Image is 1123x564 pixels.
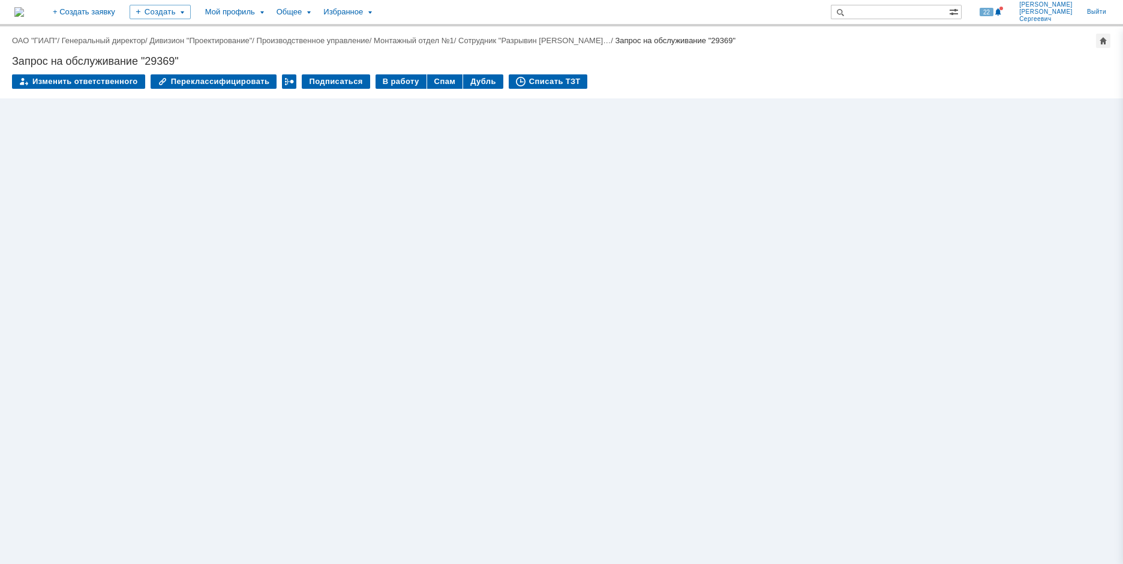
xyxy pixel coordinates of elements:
[615,36,735,45] div: Запрос на обслуживание "29369"
[149,36,256,45] div: /
[374,36,454,45] a: Монтажный отдел №1
[1019,8,1073,16] span: [PERSON_NAME]
[12,55,1111,67] div: Запрос на обслуживание "29369"
[949,5,961,17] span: Расширенный поиск
[282,74,296,89] div: Работа с массовостью
[62,36,145,45] a: Генеральный директор
[1019,16,1073,23] span: Сергеевич
[12,36,57,45] a: ОАО "ГИАП"
[62,36,150,45] div: /
[130,5,191,19] div: Создать
[257,36,370,45] a: Производственное управление
[1096,34,1110,48] div: Сделать домашней страницей
[14,7,24,17] a: Перейти на домашнюю страницу
[149,36,252,45] a: Дивизион "Проектирование"
[458,36,611,45] a: Сотрудник "Разрывин [PERSON_NAME]…
[980,8,993,16] span: 22
[458,36,615,45] div: /
[12,36,62,45] div: /
[257,36,374,45] div: /
[14,7,24,17] img: logo
[1019,1,1073,8] span: [PERSON_NAME]
[374,36,458,45] div: /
